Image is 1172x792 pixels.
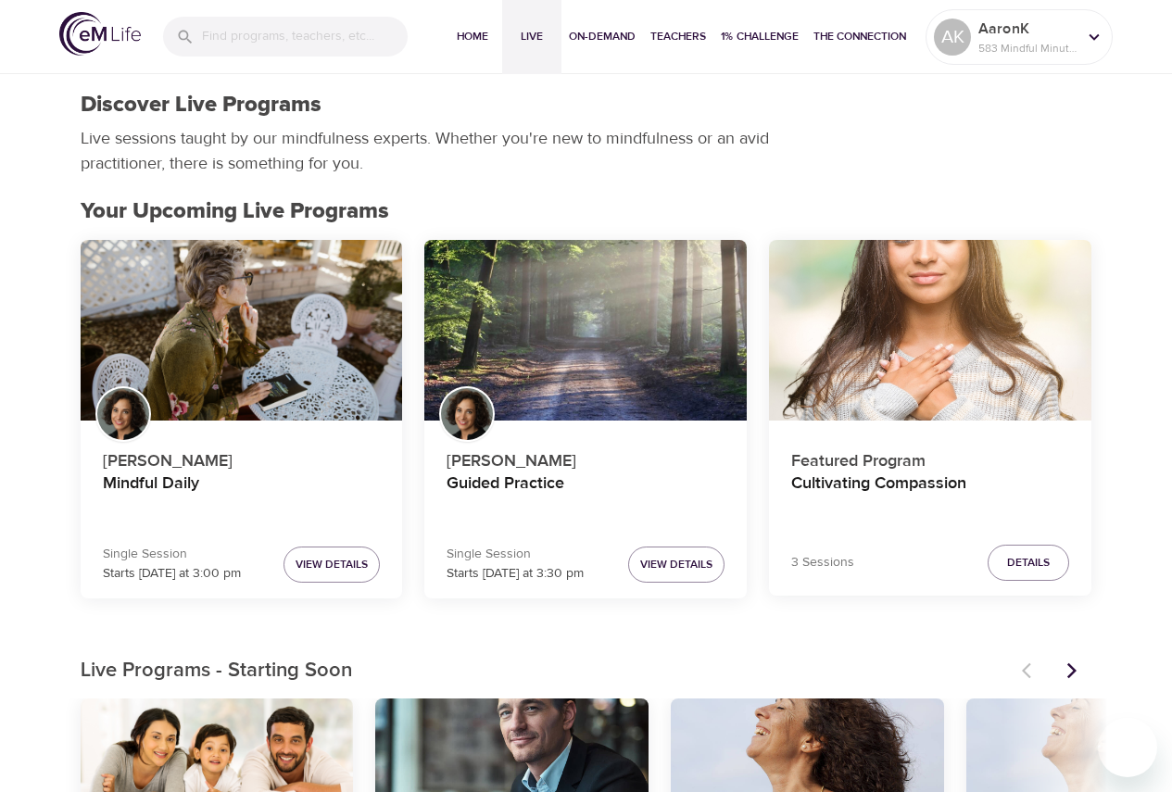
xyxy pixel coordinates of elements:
[791,473,1069,518] h4: Cultivating Compassion
[284,547,380,583] button: View Details
[424,240,747,421] button: Guided Practice
[81,126,775,176] p: Live sessions taught by our mindfulness experts. Whether you're new to mindfulness or an avid pra...
[1098,718,1157,777] iframe: Button to launch messaging window
[447,545,584,564] p: Single Session
[769,240,1091,421] button: Cultivating Compassion
[103,473,381,518] h4: Mindful Daily
[81,92,321,119] h1: Discover Live Programs
[81,656,1011,686] p: Live Programs - Starting Soon
[640,555,712,574] span: View Details
[202,17,408,57] input: Find programs, teachers, etc...
[81,198,1092,225] h2: Your Upcoming Live Programs
[628,547,725,583] button: View Details
[813,27,906,46] span: The Connection
[447,564,584,584] p: Starts [DATE] at 3:30 pm
[791,553,854,572] p: 3 Sessions
[447,441,725,473] p: [PERSON_NAME]
[1052,650,1092,691] button: Next items
[988,545,1069,581] button: Details
[791,441,1069,473] p: Featured Program
[510,27,554,46] span: Live
[721,27,799,46] span: 1% Challenge
[978,18,1077,40] p: AaronK
[59,12,141,56] img: logo
[103,441,381,473] p: [PERSON_NAME]
[934,19,971,56] div: AK
[447,473,725,518] h4: Guided Practice
[650,27,706,46] span: Teachers
[103,564,241,584] p: Starts [DATE] at 3:00 pm
[296,555,368,574] span: View Details
[1007,553,1050,572] span: Details
[978,40,1077,57] p: 583 Mindful Minutes
[81,240,403,421] button: Mindful Daily
[450,27,495,46] span: Home
[103,545,241,564] p: Single Session
[569,27,636,46] span: On-Demand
